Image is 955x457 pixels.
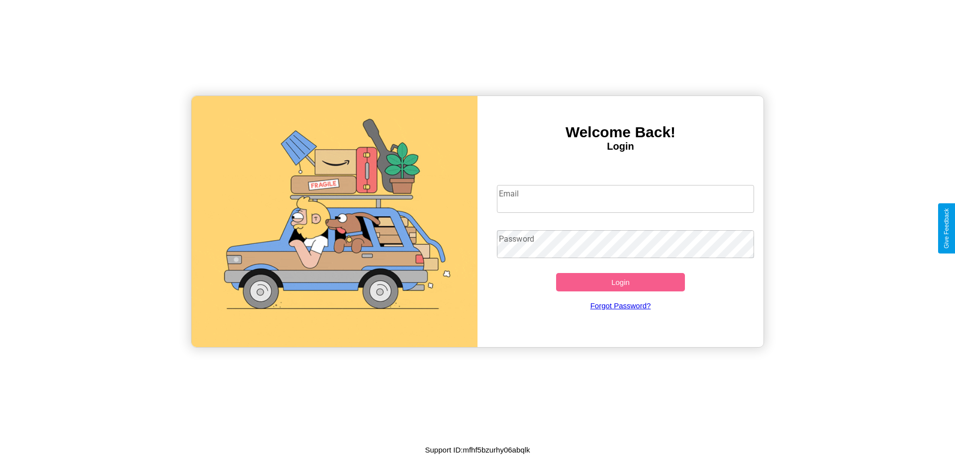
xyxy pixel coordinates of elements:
[477,141,764,152] h4: Login
[943,208,950,249] div: Give Feedback
[477,124,764,141] h3: Welcome Back!
[492,291,750,320] a: Forgot Password?
[191,96,477,347] img: gif
[556,273,685,291] button: Login
[425,443,530,457] p: Support ID: mfhf5bzurhy06abqlk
